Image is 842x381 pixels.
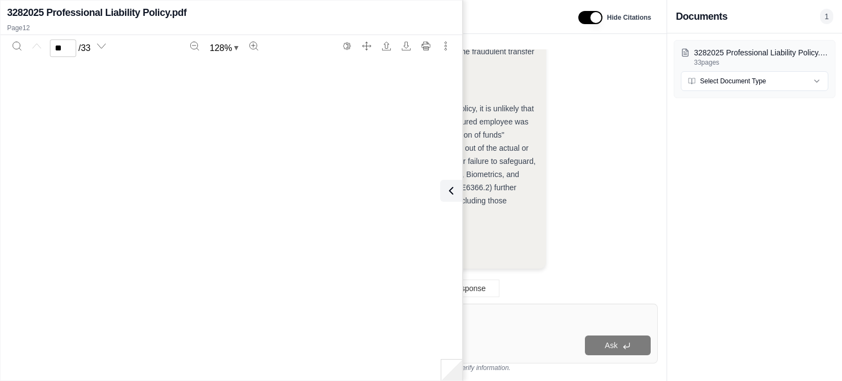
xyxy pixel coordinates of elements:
[607,13,651,22] span: Hide Citations
[681,47,828,67] button: 3282025 Professional Liability Policy.pdf33pages
[378,37,395,55] button: Open file
[50,39,76,57] input: Enter a page number
[358,37,376,55] button: Full screen
[437,37,454,55] button: More actions
[8,37,26,55] button: Search
[338,37,356,55] button: Switch to the dark theme
[78,42,90,55] span: / 33
[245,37,263,55] button: Zoom in
[206,39,243,57] button: Zoom document
[694,58,828,67] p: 33 pages
[585,335,651,355] button: Ask
[210,42,232,55] span: 128 %
[676,9,727,24] h3: Documents
[694,47,828,58] p: 3282025 Professional Liability Policy.pdf
[605,341,617,350] span: Ask
[186,37,203,55] button: Zoom out
[417,37,435,55] button: Print
[93,37,110,55] button: Next page
[397,37,415,55] button: Download
[7,5,186,20] h2: 3282025 Professional Liability Policy.pdf
[7,24,456,32] p: Page 12
[28,37,45,55] button: Previous page
[246,104,534,152] span: Based on the analysis of the Hiscox Pro Professional Liability Policy, it is unlikely that the po...
[820,9,833,24] span: 1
